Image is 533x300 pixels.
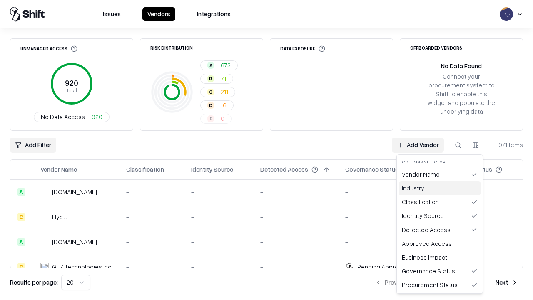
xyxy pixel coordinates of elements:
div: Industry [399,181,481,195]
div: Classification [399,195,481,209]
div: Identity Source [399,209,481,222]
div: Columns selector [399,156,481,167]
div: Business Impact [399,250,481,264]
div: Detected Access [399,223,481,237]
div: Procurement Status [399,278,481,292]
div: Approved Access [399,237,481,250]
div: Governance Status [399,264,481,278]
div: Vendor Name [399,167,481,181]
